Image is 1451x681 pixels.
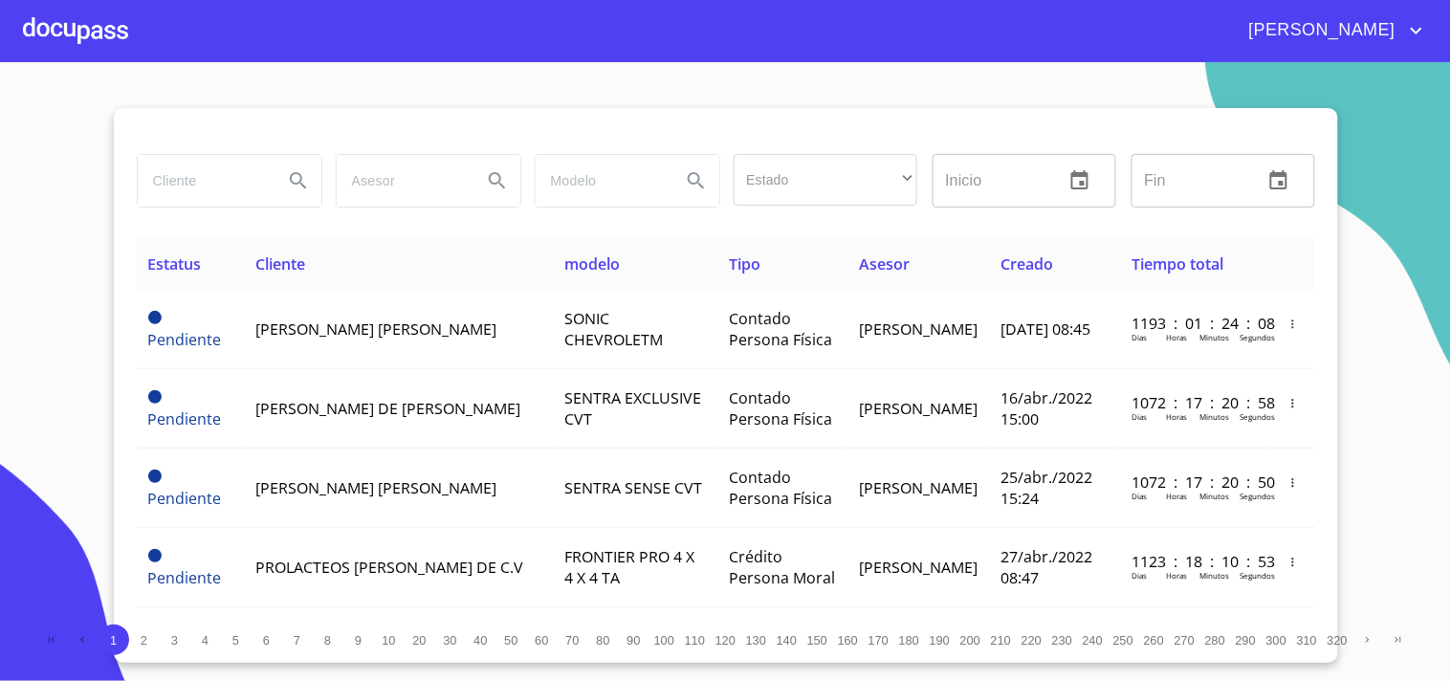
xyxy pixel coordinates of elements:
span: [PERSON_NAME] [PERSON_NAME] [255,319,496,340]
span: Pendiente [148,390,162,404]
span: 1 [110,633,117,648]
p: Dias [1132,491,1147,501]
span: 16/abr./2022 15:00 [1000,387,1092,429]
span: [DATE] 08:45 [1000,319,1090,340]
span: 3 [171,633,178,648]
span: 25/abr./2022 15:24 [1000,467,1092,509]
span: 30 [443,633,456,648]
button: 220 [1017,625,1047,655]
button: 3 [160,625,190,655]
p: Dias [1132,411,1147,422]
span: [PERSON_NAME] [859,557,978,578]
span: 27/abr./2022 08:47 [1000,546,1092,588]
p: 1123 : 18 : 10 : 53 [1132,551,1261,572]
span: Tiempo total [1132,253,1223,275]
button: Search [275,158,321,204]
span: 50 [504,633,517,648]
p: Horas [1166,570,1187,581]
span: 20 [412,633,426,648]
span: 300 [1266,633,1286,648]
span: [PERSON_NAME] [1235,15,1405,46]
button: 8 [313,625,343,655]
span: 320 [1328,633,1348,648]
p: Segundos [1240,491,1275,501]
button: 110 [680,625,711,655]
button: Search [673,158,719,204]
span: 220 [1022,633,1042,648]
span: 6 [263,633,270,648]
span: Crédito Persona Moral [729,546,835,588]
span: Contado Persona Física [729,467,832,509]
button: 120 [711,625,741,655]
span: [PERSON_NAME] [PERSON_NAME] [255,477,496,498]
span: [PERSON_NAME] [859,398,978,419]
button: 290 [1231,625,1262,655]
p: Segundos [1240,570,1275,581]
button: 250 [1109,625,1139,655]
button: 100 [649,625,680,655]
span: 90 [627,633,640,648]
span: SONIC CHEVROLETM [564,308,663,350]
button: 140 [772,625,802,655]
span: Tipo [729,253,760,275]
span: 290 [1236,633,1256,648]
span: SENTRA EXCLUSIVE CVT [564,387,701,429]
span: [PERSON_NAME] [859,477,978,498]
button: 310 [1292,625,1323,655]
span: 40 [473,633,487,648]
span: 80 [596,633,609,648]
button: 30 [435,625,466,655]
button: 130 [741,625,772,655]
button: 4 [190,625,221,655]
span: 230 [1052,633,1072,648]
button: 1 [99,625,129,655]
span: Contado Persona Física [729,308,832,350]
span: Pendiente [148,488,222,509]
span: 310 [1297,633,1317,648]
span: 7 [294,633,300,648]
button: 170 [864,625,894,655]
span: 170 [868,633,889,648]
button: 10 [374,625,405,655]
button: 7 [282,625,313,655]
span: 190 [930,633,950,648]
span: 10 [382,633,395,648]
button: 160 [833,625,864,655]
span: 120 [715,633,736,648]
button: 40 [466,625,496,655]
p: Minutos [1199,570,1229,581]
span: 280 [1205,633,1225,648]
p: Dias [1132,332,1147,342]
button: 70 [558,625,588,655]
button: 50 [496,625,527,655]
span: 210 [991,633,1011,648]
span: 8 [324,633,331,648]
p: Horas [1166,332,1187,342]
span: Asesor [859,253,910,275]
span: SENTRA SENSE CVT [564,477,702,498]
span: 5 [232,633,239,648]
span: 140 [777,633,797,648]
button: account of current user [1235,15,1428,46]
span: 110 [685,633,705,648]
p: Horas [1166,491,1187,501]
button: 2 [129,625,160,655]
input: search [536,155,666,207]
button: 90 [619,625,649,655]
span: 4 [202,633,209,648]
span: Creado [1000,253,1053,275]
button: 210 [986,625,1017,655]
button: 230 [1047,625,1078,655]
div: ​ [734,154,917,206]
p: Minutos [1199,332,1229,342]
span: 2 [141,633,147,648]
p: Segundos [1240,332,1275,342]
span: Pendiente [148,408,222,429]
button: 240 [1078,625,1109,655]
span: Estatus [148,253,202,275]
p: Minutos [1199,411,1229,422]
p: Minutos [1199,491,1229,501]
span: 70 [565,633,579,648]
span: Pendiente [148,311,162,324]
span: Contado Persona Física [729,387,832,429]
